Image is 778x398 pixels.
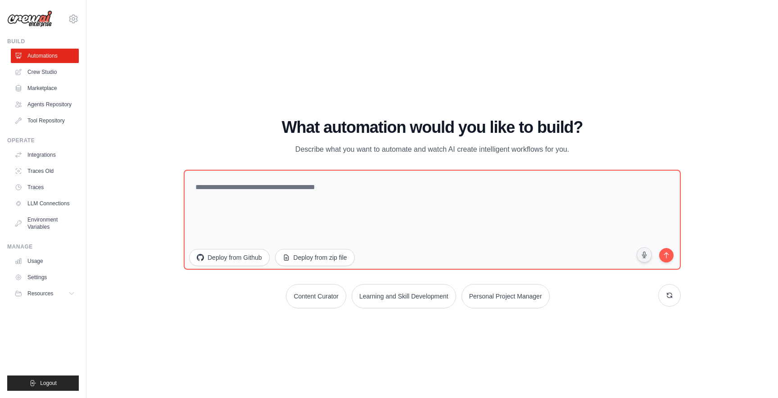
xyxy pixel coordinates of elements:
button: Deploy from zip file [275,249,355,266]
a: Automations [11,49,79,63]
button: Content Curator [286,284,346,308]
a: Crew Studio [11,65,79,79]
a: Integrations [11,148,79,162]
img: Logo [7,10,52,27]
a: Traces Old [11,164,79,178]
button: Resources [11,286,79,301]
a: Environment Variables [11,213,79,234]
iframe: Chat Widget [733,355,778,398]
div: Manage [7,243,79,250]
div: Build [7,38,79,45]
span: Logout [40,380,57,387]
a: Marketplace [11,81,79,95]
h1: What automation would you like to build? [184,118,681,136]
a: Agents Repository [11,97,79,112]
button: Personal Project Manager [461,284,550,308]
button: Deploy from Github [189,249,270,266]
span: Resources [27,290,53,297]
button: Logout [7,375,79,391]
a: Settings [11,270,79,285]
a: LLM Connections [11,196,79,211]
div: Operate [7,137,79,144]
a: Usage [11,254,79,268]
a: Traces [11,180,79,194]
a: Tool Repository [11,113,79,128]
p: Describe what you want to automate and watch AI create intelligent workflows for you. [281,144,583,155]
button: Learning and Skill Development [352,284,456,308]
